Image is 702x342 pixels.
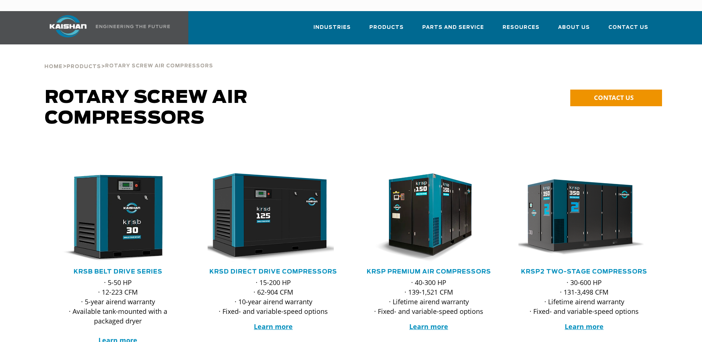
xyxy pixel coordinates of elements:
[363,173,495,262] div: krsp150
[67,64,101,69] span: Products
[313,18,351,43] a: Industries
[558,18,590,43] a: About Us
[40,11,171,44] a: Kaishan USA
[254,322,293,331] a: Learn more
[44,63,63,70] a: Home
[369,18,404,43] a: Products
[208,173,339,262] div: krsd125
[503,23,540,32] span: Resources
[96,25,170,28] img: Engineering the future
[44,64,63,69] span: Home
[357,173,489,262] img: krsp150
[363,278,495,316] p: · 40-300 HP · 139-1,521 CFM · Lifetime airend warranty · Fixed- and variable-speed options
[565,322,604,331] a: Learn more
[45,89,248,127] span: Rotary Screw Air Compressors
[409,322,448,331] a: Learn more
[313,23,351,32] span: Industries
[52,173,184,262] div: krsb30
[521,269,647,275] a: KRSP2 Two-Stage Compressors
[105,64,213,68] span: Rotary Screw Air Compressors
[67,63,101,70] a: Products
[608,23,648,32] span: Contact Us
[518,173,650,262] div: krsp350
[594,93,634,102] span: CONTACT US
[47,173,178,262] img: krsb30
[74,269,162,275] a: KRSB Belt Drive Series
[202,173,334,262] img: krsd125
[208,278,339,316] p: · 15-200 HP · 62-904 CFM · 10-year airend warranty · Fixed- and variable-speed options
[44,44,213,73] div: > >
[513,173,645,262] img: krsp350
[503,18,540,43] a: Resources
[570,90,662,106] a: CONTACT US
[369,23,404,32] span: Products
[367,269,491,275] a: KRSP Premium Air Compressors
[422,23,484,32] span: Parts and Service
[558,23,590,32] span: About Us
[40,15,96,37] img: kaishan logo
[422,18,484,43] a: Parts and Service
[209,269,337,275] a: KRSD Direct Drive Compressors
[518,278,650,316] p: · 30-600 HP · 131-3,498 CFM · Lifetime airend warranty · Fixed- and variable-speed options
[608,18,648,43] a: Contact Us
